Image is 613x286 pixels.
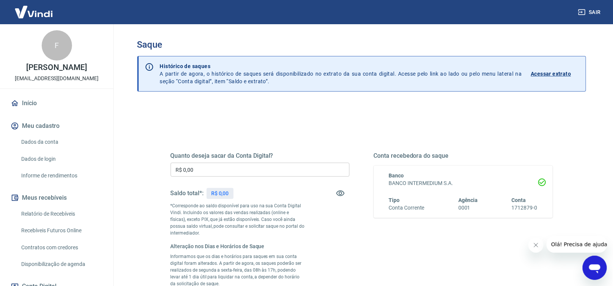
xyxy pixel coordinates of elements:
p: [EMAIL_ADDRESS][DOMAIN_NAME] [15,75,99,82]
h6: 0001 [458,204,478,212]
iframe: Botão para abrir a janela de mensagens [583,256,607,280]
h6: Alteração nos Dias e Horários de Saque [171,242,305,250]
button: Meus recebíveis [9,190,104,206]
a: Disponibilização de agenda [18,256,104,272]
a: Informe de rendimentos [18,168,104,183]
h5: Saldo total*: [171,190,204,197]
a: Início [9,95,104,112]
span: Conta [512,197,526,203]
p: Histórico de saques [160,62,522,70]
iframe: Fechar mensagem [528,238,544,253]
button: Meu cadastro [9,118,104,134]
a: Dados de login [18,151,104,167]
button: Sair [577,5,604,19]
h6: 1712879-0 [512,204,538,212]
a: Recebíveis Futuros Online [18,223,104,238]
span: Tipo [389,197,400,203]
div: F [42,30,72,61]
a: Relatório de Recebíveis [18,206,104,222]
span: Banco [389,173,404,179]
p: *Corresponde ao saldo disponível para uso na sua Conta Digital Vindi. Incluindo os valores das ve... [171,202,305,236]
h6: BANCO INTERMEDIUM S.A. [389,179,538,187]
span: Agência [458,197,478,203]
p: R$ 0,00 [211,190,229,197]
p: A partir de agora, o histórico de saques será disponibilizado no extrato da sua conta digital. Ac... [160,62,522,85]
h6: Conta Corrente [389,204,425,212]
h5: Quanto deseja sacar da Conta Digital? [171,152,350,160]
iframe: Mensagem da empresa [547,236,607,253]
a: Acessar extrato [531,62,580,85]
p: [PERSON_NAME] [26,64,87,71]
span: Olá! Precisa de ajuda? [5,5,64,11]
a: Contratos com credores [18,240,104,255]
img: Vindi [9,0,58,23]
p: Acessar extrato [531,70,571,78]
a: Dados da conta [18,134,104,150]
h3: Saque [137,39,586,50]
h5: Conta recebedora do saque [374,152,553,160]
